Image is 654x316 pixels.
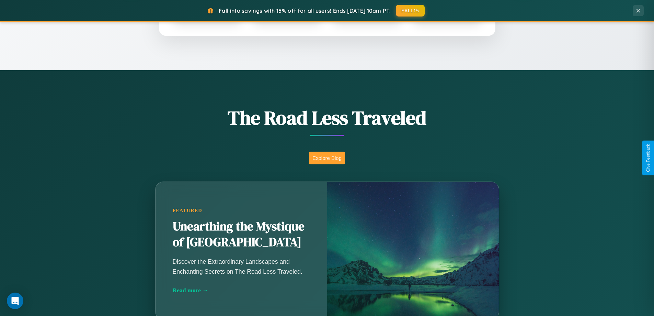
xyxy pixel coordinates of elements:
p: Discover the Extraordinary Landscapes and Enchanting Secrets on The Road Less Traveled. [173,257,310,276]
div: Open Intercom Messenger [7,293,23,309]
div: Read more → [173,287,310,294]
button: FALL15 [396,5,425,17]
div: Give Feedback [646,144,651,172]
h2: Unearthing the Mystique of [GEOGRAPHIC_DATA] [173,219,310,250]
div: Featured [173,208,310,214]
button: Explore Blog [309,152,345,164]
span: Fall into savings with 15% off for all users! Ends [DATE] 10am PT. [219,7,391,14]
h1: The Road Less Traveled [121,105,533,131]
